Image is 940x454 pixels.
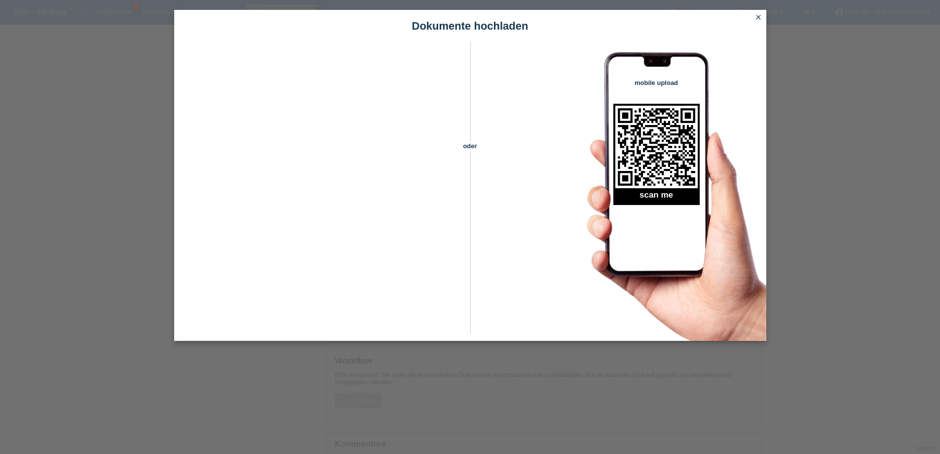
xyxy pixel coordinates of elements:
a: close [752,12,765,24]
h2: scan me [613,190,700,205]
i: close [754,13,762,21]
span: oder [453,141,488,151]
h4: mobile upload [613,79,700,86]
h1: Dokumente hochladen [174,20,766,32]
iframe: Upload [189,67,453,314]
